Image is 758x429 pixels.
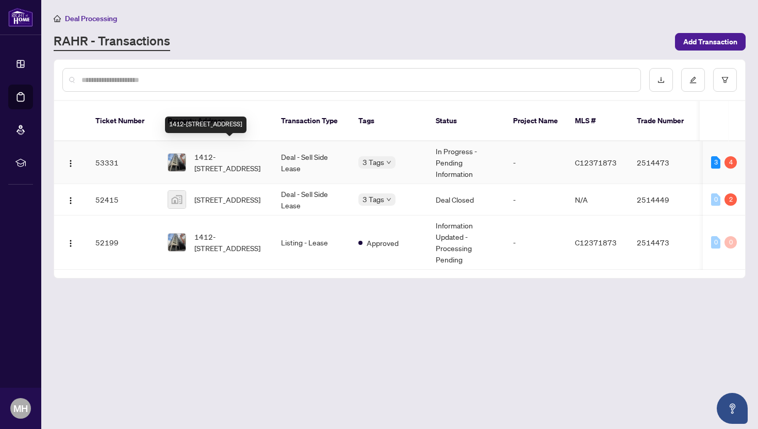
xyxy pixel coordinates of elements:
[87,141,159,184] td: 53331
[273,184,350,216] td: Deal - Sell Side Lease
[386,160,391,165] span: down
[65,14,117,23] span: Deal Processing
[629,141,701,184] td: 2514473
[273,141,350,184] td: Deal - Sell Side Lease
[194,231,265,254] span: 1412-[STREET_ADDRESS]
[505,141,567,184] td: -
[350,101,427,141] th: Tags
[711,236,720,249] div: 0
[657,76,665,84] span: download
[711,193,720,206] div: 0
[717,393,748,424] button: Open asap
[362,193,384,205] span: 3 Tags
[87,216,159,270] td: 52199
[629,184,701,216] td: 2514449
[505,101,567,141] th: Project Name
[575,158,617,167] span: C12371873
[168,234,186,251] img: thumbnail-img
[168,191,186,208] img: thumbnail-img
[427,184,505,216] td: Deal Closed
[273,101,350,141] th: Transaction Type
[87,184,159,216] td: 52415
[62,154,79,171] button: Logo
[649,68,673,92] button: download
[362,156,384,168] span: 3 Tags
[8,8,33,27] img: logo
[427,141,505,184] td: In Progress - Pending Information
[67,239,75,247] img: Logo
[683,34,737,50] span: Add Transaction
[567,101,629,141] th: MLS #
[724,236,737,249] div: 0
[54,32,170,51] a: RAHR - Transactions
[194,194,260,205] span: [STREET_ADDRESS]
[681,68,705,92] button: edit
[194,151,265,174] span: 1412-[STREET_ADDRESS]
[505,184,567,216] td: -
[67,159,75,168] img: Logo
[629,216,701,270] td: 2514473
[168,154,186,171] img: thumbnail-img
[629,101,701,141] th: Trade Number
[159,101,273,141] th: Property Address
[67,196,75,205] img: Logo
[724,193,737,206] div: 2
[689,76,697,84] span: edit
[575,238,617,247] span: C12371873
[87,101,159,141] th: Ticket Number
[13,401,28,416] span: MH
[427,101,505,141] th: Status
[165,117,246,133] div: 1412-[STREET_ADDRESS]
[62,234,79,251] button: Logo
[675,33,746,51] button: Add Transaction
[575,195,588,204] span: N/A
[505,216,567,270] td: -
[54,15,61,22] span: home
[721,76,729,84] span: filter
[711,156,720,169] div: 3
[713,68,737,92] button: filter
[273,216,350,270] td: Listing - Lease
[724,156,737,169] div: 4
[386,197,391,202] span: down
[427,216,505,270] td: Information Updated - Processing Pending
[62,191,79,208] button: Logo
[367,237,399,249] span: Approved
